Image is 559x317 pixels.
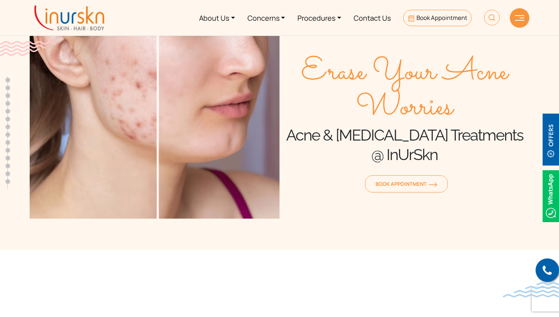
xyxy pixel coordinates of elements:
[193,3,241,32] a: About Us
[365,175,448,192] a: Book Appointmentorange-arrow
[279,125,529,164] h1: Acne & [MEDICAL_DATA] Treatments @ InUrSkn
[376,180,437,187] span: Book Appointment
[515,15,524,21] img: hamLine.svg
[429,182,437,187] img: orange-arrow
[543,170,559,222] img: Whatsappicon
[543,114,559,166] img: offerBt
[279,55,529,125] span: Erase Your Acne Worries
[291,3,347,32] a: Procedures
[241,3,292,32] a: Concerns
[417,14,467,22] span: Book Appointment
[503,282,559,297] img: bluewave
[403,10,472,26] a: Book Appointment
[347,3,397,32] a: Contact Us
[484,10,500,25] img: HeaderSearch
[543,191,559,200] a: Whatsappicon
[34,5,104,30] img: inurskn-logo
